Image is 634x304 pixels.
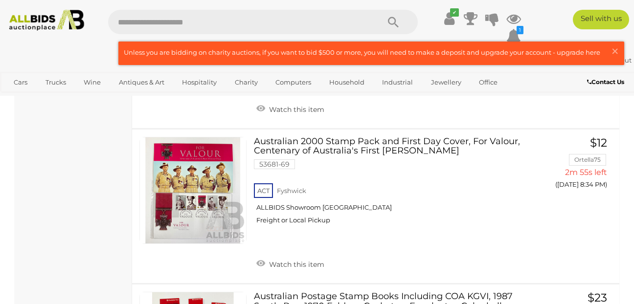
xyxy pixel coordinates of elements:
[228,74,264,90] a: Charity
[7,90,40,107] a: Sports
[473,74,504,90] a: Office
[573,10,629,29] a: Sell with us
[113,74,171,90] a: Antiques & Art
[587,77,627,87] a: Contact Us
[611,42,619,61] span: ×
[425,74,468,90] a: Jewellery
[176,74,223,90] a: Hospitality
[254,256,327,271] a: Watch this item
[267,260,324,269] span: Watch this item
[323,74,371,90] a: Household
[590,136,607,150] span: $12
[269,74,317,90] a: Computers
[506,27,521,45] a: 1
[267,105,324,114] span: Watch this item
[261,137,531,232] a: Australian 2000 Stamp Pack and First Day Cover, For Valour, Centenary of Australia's First [PERSO...
[545,137,610,194] a: $12 Ortella75 2m 55s left ([DATE] 8:34 PM)
[450,8,459,17] i: ✔
[39,74,72,90] a: Trucks
[254,101,327,116] a: Watch this item
[376,74,419,90] a: Industrial
[587,78,624,86] b: Contact Us
[442,10,456,27] a: ✔
[7,74,34,90] a: Cars
[77,74,107,90] a: Wine
[369,10,418,34] button: Search
[45,90,128,107] a: [GEOGRAPHIC_DATA]
[5,10,89,31] img: Allbids.com.au
[517,26,523,34] i: 1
